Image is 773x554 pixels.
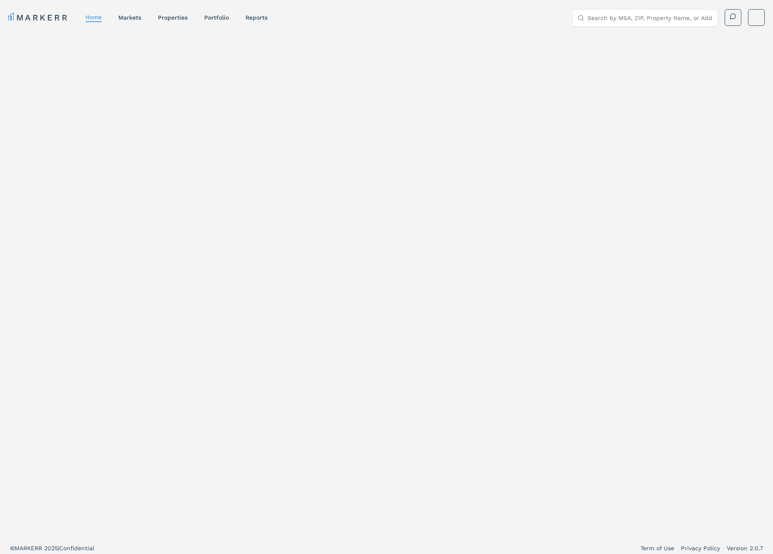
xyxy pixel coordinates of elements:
[158,14,188,21] a: properties
[44,545,59,551] span: 2025 |
[245,14,268,21] a: reports
[85,14,102,20] a: home
[204,14,229,21] a: Portfolio
[640,544,674,552] a: Term of Use
[8,12,69,23] a: MARKERR
[10,545,15,551] span: ©
[588,10,713,26] input: Search by MSA, ZIP, Property Name, or Address
[15,545,44,551] span: MARKERR
[681,544,720,552] a: Privacy Policy
[59,545,94,551] span: Confidential
[118,14,141,21] a: markets
[727,544,763,552] a: Version 2.0.7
